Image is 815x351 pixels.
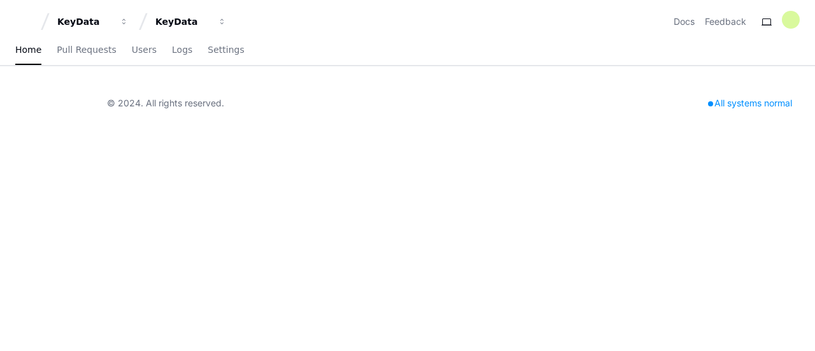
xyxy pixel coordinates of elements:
[132,46,157,54] span: Users
[208,36,244,65] a: Settings
[57,36,116,65] a: Pull Requests
[57,46,116,54] span: Pull Requests
[674,15,695,28] a: Docs
[705,15,746,28] button: Feedback
[150,10,232,33] button: KeyData
[107,97,224,110] div: © 2024. All rights reserved.
[132,36,157,65] a: Users
[172,36,192,65] a: Logs
[52,10,134,33] button: KeyData
[155,15,210,28] div: KeyData
[208,46,244,54] span: Settings
[57,15,112,28] div: KeyData
[15,46,41,54] span: Home
[15,36,41,65] a: Home
[172,46,192,54] span: Logs
[700,94,800,112] div: All systems normal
